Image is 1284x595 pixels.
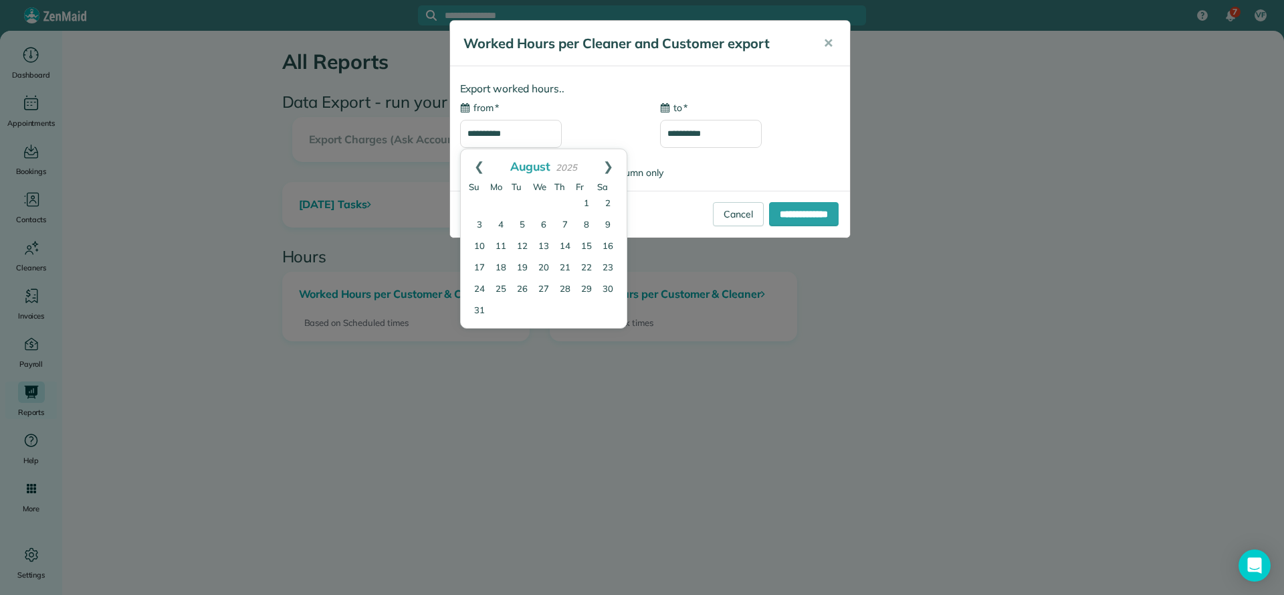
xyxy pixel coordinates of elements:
a: 23 [597,258,619,279]
a: 17 [469,258,490,279]
a: 29 [576,279,597,301]
a: 27 [533,279,554,301]
label: from [460,101,500,114]
span: 2025 [556,162,577,173]
span: Monday [490,181,502,192]
a: 21 [554,258,576,279]
a: 15 [576,236,597,258]
a: 26 [512,279,533,301]
a: 11 [490,236,512,258]
a: 2 [597,193,619,215]
a: 20 [533,258,554,279]
a: 4 [490,215,512,236]
label: to [660,101,688,114]
a: 7 [554,215,576,236]
a: Next [590,149,627,183]
span: Friday [576,181,584,192]
a: 13 [533,236,554,258]
a: 28 [554,279,576,301]
a: 22 [576,258,597,279]
span: Wednesday [533,181,546,192]
a: 9 [597,215,619,236]
a: 25 [490,279,512,301]
a: 30 [597,279,619,301]
span: Sunday [469,181,479,192]
span: Tuesday [512,181,522,192]
a: 6 [533,215,554,236]
a: 5 [512,215,533,236]
span: August [510,159,550,173]
div: Open Intercom Messenger [1239,549,1271,582]
a: 12 [512,236,533,258]
a: Prev [461,149,498,183]
span: Thursday [554,181,565,192]
span: ✕ [823,35,833,51]
a: 18 [490,258,512,279]
a: Cancel [713,202,764,226]
a: 1 [576,193,597,215]
a: 16 [597,236,619,258]
a: 31 [469,301,490,322]
a: 8 [576,215,597,236]
span: Saturday [597,181,608,192]
a: 24 [469,279,490,301]
h4: Export worked hours.. [460,83,840,94]
a: 10 [469,236,490,258]
a: 3 [469,215,490,236]
a: 14 [554,236,576,258]
h5: Worked Hours per Cleaner and Customer export [463,34,805,53]
a: 19 [512,258,533,279]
